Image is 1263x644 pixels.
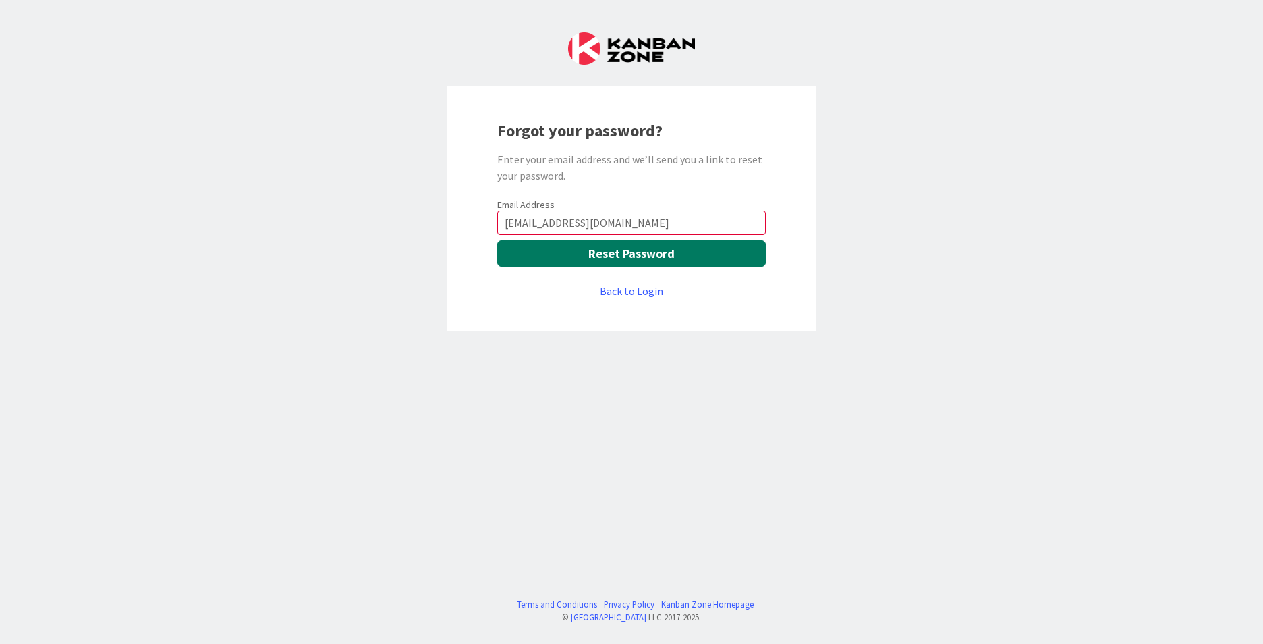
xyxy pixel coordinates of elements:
a: Kanban Zone Homepage [661,598,754,611]
div: © LLC 2017- 2025 . [510,611,754,624]
a: Back to Login [600,283,663,299]
a: Privacy Policy [604,598,654,611]
a: [GEOGRAPHIC_DATA] [571,612,646,622]
button: Reset Password [497,240,766,267]
a: Terms and Conditions [517,598,597,611]
div: Enter your email address and we’ll send you a link to reset your password. [497,151,766,184]
img: Kanban Zone [568,32,695,65]
b: Forgot your password? [497,120,663,141]
label: Email Address [497,198,555,211]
